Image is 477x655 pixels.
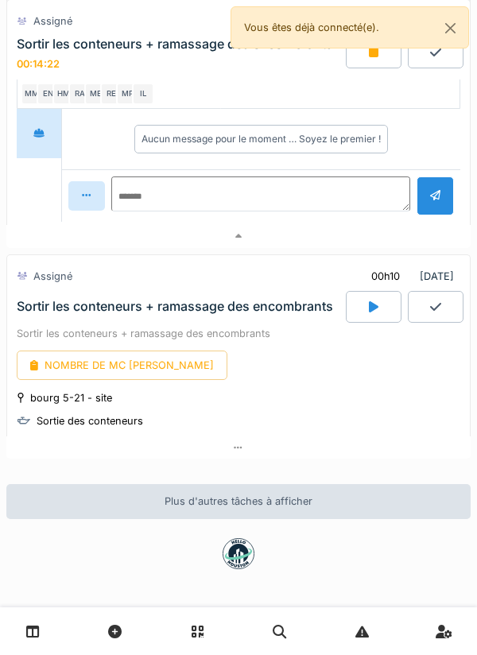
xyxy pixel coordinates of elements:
[68,83,91,105] div: RA
[100,83,122,105] div: RE
[132,83,154,105] div: IL
[30,390,112,405] div: bourg 5-21 - site
[17,351,227,380] div: NOMBRE DE MC [PERSON_NAME]
[371,269,400,284] div: 00h10
[6,484,471,518] div: Plus d'autres tâches à afficher
[52,83,75,105] div: HM
[84,83,107,105] div: ME
[17,326,460,341] div: Sortir les conteneurs + ramassage des encombrants
[21,83,43,105] div: MM
[17,57,60,69] div: 00:14:22
[37,83,59,105] div: EN
[17,36,333,51] div: Sortir les conteneurs + ramassage des encombrants
[358,262,460,291] div: [DATE]
[432,7,468,49] button: Close
[37,413,143,428] div: Sortie des conteneurs
[33,269,72,284] div: Assigné
[116,83,138,105] div: MP
[223,538,254,570] img: badge-BVDL4wpA.svg
[231,6,469,48] div: Vous êtes déjà connecté(e).
[33,14,72,29] div: Assigné
[142,132,381,146] div: Aucun message pour le moment … Soyez le premier !
[17,299,333,314] div: Sortir les conteneurs + ramassage des encombrants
